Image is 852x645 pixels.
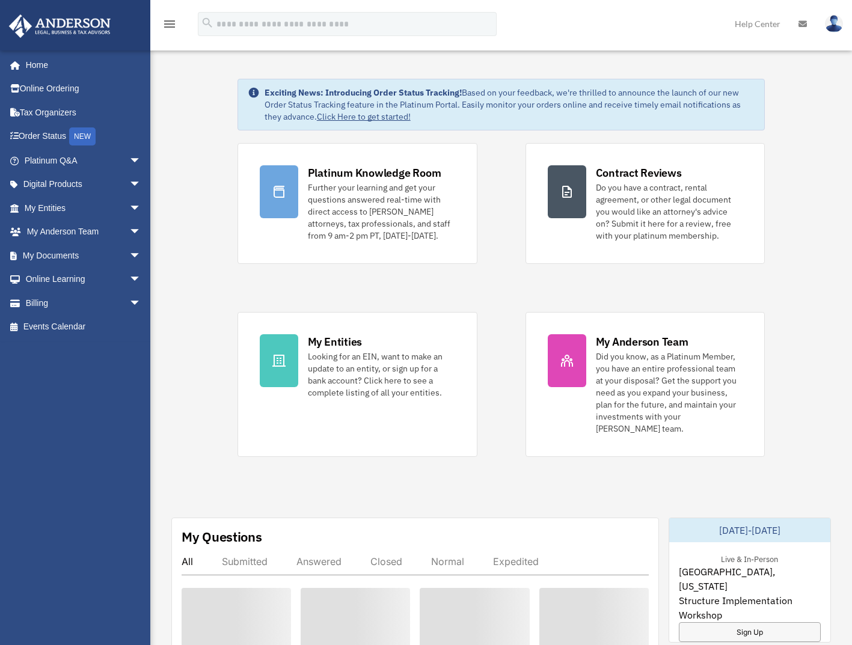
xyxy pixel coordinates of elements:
[8,315,159,339] a: Events Calendar
[201,16,214,29] i: search
[238,312,477,457] a: My Entities Looking for an EIN, want to make an update to an entity, or sign up for a bank accoun...
[129,220,153,245] span: arrow_drop_down
[596,334,688,349] div: My Anderson Team
[8,196,159,220] a: My Entitiesarrow_drop_down
[8,173,159,197] a: Digital Productsarrow_drop_down
[669,518,830,542] div: [DATE]-[DATE]
[493,555,539,567] div: Expedited
[825,15,843,32] img: User Pic
[162,17,177,31] i: menu
[308,165,441,180] div: Platinum Knowledge Room
[8,220,159,244] a: My Anderson Teamarrow_drop_down
[431,555,464,567] div: Normal
[265,87,755,123] div: Based on your feedback, we're thrilled to announce the launch of our new Order Status Tracking fe...
[182,528,262,546] div: My Questions
[317,111,411,122] a: Click Here to get started!
[8,124,159,149] a: Order StatusNEW
[8,100,159,124] a: Tax Organizers
[69,127,96,145] div: NEW
[129,173,153,197] span: arrow_drop_down
[8,267,159,292] a: Online Learningarrow_drop_down
[182,555,193,567] div: All
[129,291,153,316] span: arrow_drop_down
[8,243,159,267] a: My Documentsarrow_drop_down
[222,555,268,567] div: Submitted
[238,143,477,264] a: Platinum Knowledge Room Further your learning and get your questions answered real-time with dire...
[296,555,342,567] div: Answered
[265,87,462,98] strong: Exciting News: Introducing Order Status Tracking!
[129,267,153,292] span: arrow_drop_down
[308,182,455,242] div: Further your learning and get your questions answered real-time with direct access to [PERSON_NAM...
[596,165,682,180] div: Contract Reviews
[8,291,159,315] a: Billingarrow_drop_down
[129,196,153,221] span: arrow_drop_down
[162,21,177,31] a: menu
[129,148,153,173] span: arrow_drop_down
[679,593,821,622] span: Structure Implementation Workshop
[526,143,765,264] a: Contract Reviews Do you have a contract, rental agreement, or other legal document you would like...
[370,555,402,567] div: Closed
[596,350,743,435] div: Did you know, as a Platinum Member, you have an entire professional team at your disposal? Get th...
[8,148,159,173] a: Platinum Q&Aarrow_drop_down
[526,312,765,457] a: My Anderson Team Did you know, as a Platinum Member, you have an entire professional team at your...
[5,14,114,38] img: Anderson Advisors Platinum Portal
[711,552,788,564] div: Live & In-Person
[8,53,153,77] a: Home
[129,243,153,268] span: arrow_drop_down
[596,182,743,242] div: Do you have a contract, rental agreement, or other legal document you would like an attorney's ad...
[679,622,821,642] a: Sign Up
[308,350,455,399] div: Looking for an EIN, want to make an update to an entity, or sign up for a bank account? Click her...
[679,564,821,593] span: [GEOGRAPHIC_DATA], [US_STATE]
[308,334,362,349] div: My Entities
[8,77,159,101] a: Online Ordering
